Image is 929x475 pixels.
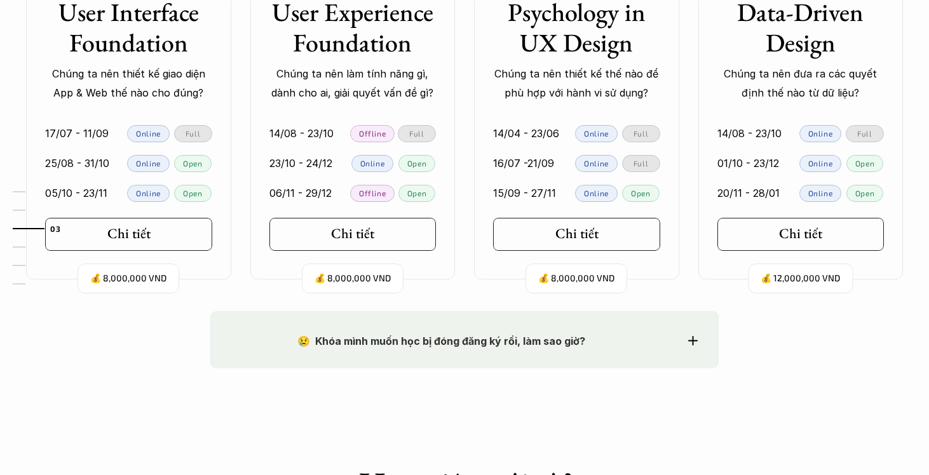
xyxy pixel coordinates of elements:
[359,189,386,197] p: Offline
[50,224,60,232] strong: 03
[186,129,200,138] p: Full
[493,64,660,103] p: Chúng ta nên thiết kế thế nào để phù hợp với hành vi sử dụng?
[331,225,374,242] h5: Chi tiết
[269,64,437,103] p: Chúng ta nên làm tính năng gì, dành cho ai, giải quyết vấn đề gì?
[269,184,332,203] p: 06/11 - 29/12
[90,270,166,287] p: 💰 8,000,000 VND
[45,218,212,251] a: Chi tiết
[538,270,614,287] p: 💰 8,000,000 VND
[584,159,609,168] p: Online
[269,154,332,173] p: 23/10 - 24/12
[407,159,426,168] p: Open
[183,159,202,168] p: Open
[493,218,660,251] a: Chi tiết
[493,124,559,143] p: 14/04 - 23/06
[584,189,609,197] p: Online
[761,270,840,287] p: 💰 12,000,000 VND
[107,225,151,242] h5: Chi tiết
[13,221,73,236] a: 03
[359,129,386,138] p: Offline
[584,129,609,138] p: Online
[631,189,650,197] p: Open
[779,225,822,242] h5: Chi tiết
[136,159,161,168] p: Online
[717,218,885,251] a: Chi tiết
[855,159,874,168] p: Open
[45,64,212,103] p: Chúng ta nên thiết kế giao diện App & Web thế nào cho đúng?
[269,218,437,251] a: Chi tiết
[808,159,833,168] p: Online
[717,154,779,173] p: 01/10 - 23/12
[493,184,556,203] p: 15/09 - 27/11
[315,270,391,287] p: 💰 8,000,000 VND
[409,129,424,138] p: Full
[717,64,885,103] p: Chúng ta nên đưa ra các quyết định thế nào từ dữ liệu?
[808,189,833,197] p: Online
[717,184,780,203] p: 20/11 - 28/01
[136,129,161,138] p: Online
[555,225,599,242] h5: Chi tiết
[855,189,874,197] p: Open
[634,129,648,138] p: Full
[493,154,554,173] p: 16/07 -21/09
[634,159,648,168] p: Full
[297,335,585,347] strong: 😢 Khóa mình muốn học bị đóng đăng ký rồi, làm sao giờ?
[360,159,385,168] p: Online
[269,124,334,143] p: 14/08 - 23/10
[136,189,161,197] p: Online
[717,124,782,143] p: 14/08 - 23/10
[808,129,833,138] p: Online
[407,189,426,197] p: Open
[857,129,872,138] p: Full
[183,189,202,197] p: Open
